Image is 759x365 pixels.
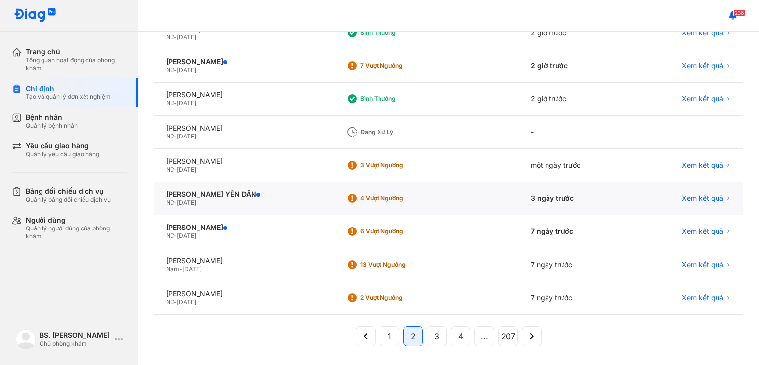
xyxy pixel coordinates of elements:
span: Nữ [166,298,174,306]
button: 1 [379,326,399,346]
div: Quản lý bảng đối chiếu dịch vụ [26,196,111,204]
span: Nữ [166,232,174,239]
div: Quản lý yêu cầu giao hàng [26,150,99,158]
div: [PERSON_NAME] [166,289,323,298]
button: 2 [403,326,423,346]
span: - [174,298,177,306]
span: - [174,166,177,173]
span: 207 [501,330,515,342]
div: [PERSON_NAME] [166,157,323,166]
div: Trang chủ [26,47,126,56]
div: 2 giờ trước [519,16,632,49]
span: [DATE] [177,66,196,74]
div: [PERSON_NAME] [166,57,323,66]
span: [DATE] [177,298,196,306]
span: [DATE] [182,265,202,273]
span: Nữ [166,199,174,206]
span: - [179,265,182,273]
div: 13 Vượt ngưỡng [360,261,439,269]
span: Nữ [166,133,174,140]
div: [PERSON_NAME] [166,256,323,265]
div: Chỉ định [26,84,111,93]
span: - [174,199,177,206]
div: 2 Vượt ngưỡng [360,294,439,302]
span: Nữ [166,166,174,173]
img: logo [14,8,56,23]
div: Người dùng [26,216,126,225]
span: [DATE] [177,232,196,239]
div: Quản lý người dùng của phòng khám [26,225,126,240]
span: Nam [166,265,179,273]
span: Xem kết quả [682,161,723,170]
div: 2 giờ trước [519,49,632,83]
button: 207 [498,326,518,346]
span: - [174,66,177,74]
button: 3 [427,326,447,346]
span: Xem kết quả [682,227,723,236]
span: Xem kết quả [682,293,723,302]
span: [DATE] [177,99,196,107]
span: 2 [411,330,416,342]
div: Bình thường [360,95,439,103]
span: - [174,133,177,140]
span: Xem kết quả [682,61,723,70]
span: - [174,99,177,107]
span: [DATE] [177,166,196,173]
span: [DATE] [177,133,196,140]
span: ... [481,330,488,342]
span: [DATE] [177,199,196,206]
span: - [174,232,177,239]
img: logo [16,329,36,349]
span: Nữ [166,99,174,107]
span: Xem kết quả [682,260,723,269]
div: - [519,116,632,149]
span: Nữ [166,33,174,41]
div: Quản lý bệnh nhân [26,122,78,130]
div: BS. [PERSON_NAME] [40,331,111,340]
span: [DATE] [177,33,196,41]
div: [PERSON_NAME] [166,223,323,232]
div: một ngày trước [519,149,632,182]
div: 7 Vượt ngưỡng [360,62,439,70]
span: - [174,33,177,41]
span: 236 [733,9,745,16]
button: ... [474,326,494,346]
div: [PERSON_NAME] [166,91,323,99]
span: 3 [434,330,439,342]
div: 3 ngày trước [519,182,632,215]
div: Tạo và quản lý đơn xét nghiệm [26,93,111,101]
div: Đang xử lý [360,128,439,136]
div: 2 giờ trước [519,83,632,116]
button: 4 [451,326,470,346]
span: Xem kết quả [682,28,723,37]
div: Tổng quan hoạt động của phòng khám [26,56,126,72]
div: 7 ngày trước [519,281,632,315]
span: Xem kết quả [682,194,723,203]
span: Xem kết quả [682,94,723,103]
div: 7 ngày trước [519,248,632,281]
div: [PERSON_NAME] YẾN DÂN [166,190,323,199]
div: 3 Vượt ngưỡng [360,161,439,169]
span: Nữ [166,66,174,74]
span: 1 [388,330,391,342]
div: 4 Vượt ngưỡng [360,194,439,202]
div: Bảng đối chiếu dịch vụ [26,187,111,196]
div: Bệnh nhân [26,113,78,122]
div: Yêu cầu giao hàng [26,141,99,150]
span: 4 [458,330,463,342]
div: [PERSON_NAME] [166,124,323,133]
div: 6 Vượt ngưỡng [360,228,439,235]
div: Chủ phòng khám [40,340,111,348]
div: Bình thường [360,29,439,37]
div: 7 ngày trước [519,215,632,248]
